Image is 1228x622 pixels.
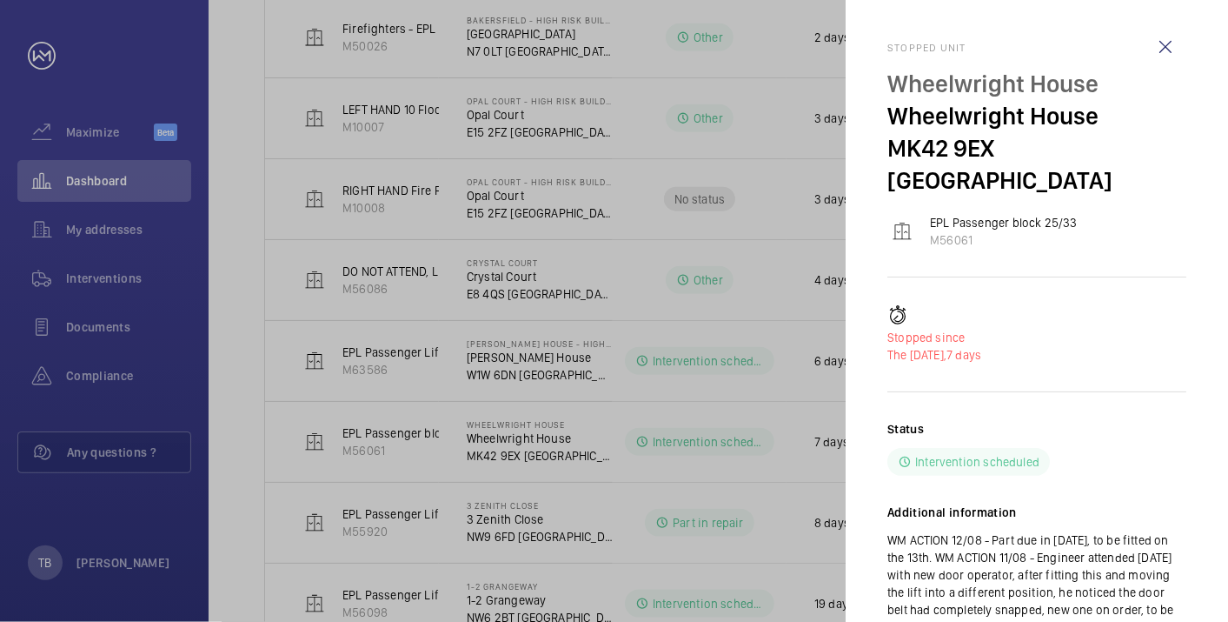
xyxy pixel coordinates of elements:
[887,42,1186,54] h2: Stopped unit
[892,221,913,242] img: elevator.svg
[887,346,1186,364] p: 7 days
[887,348,946,362] span: The [DATE],
[887,68,1186,100] p: Wheelwright House
[887,132,1186,197] p: MK42 9EX [GEOGRAPHIC_DATA]
[887,504,1186,521] h2: Additional information
[887,329,1186,346] p: Stopped since
[930,231,1078,249] p: M56061
[930,214,1078,231] p: EPL Passenger block 25/33
[887,420,924,438] h2: Status
[887,100,1186,132] p: Wheelwright House
[915,453,1039,471] p: Intervention scheduled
